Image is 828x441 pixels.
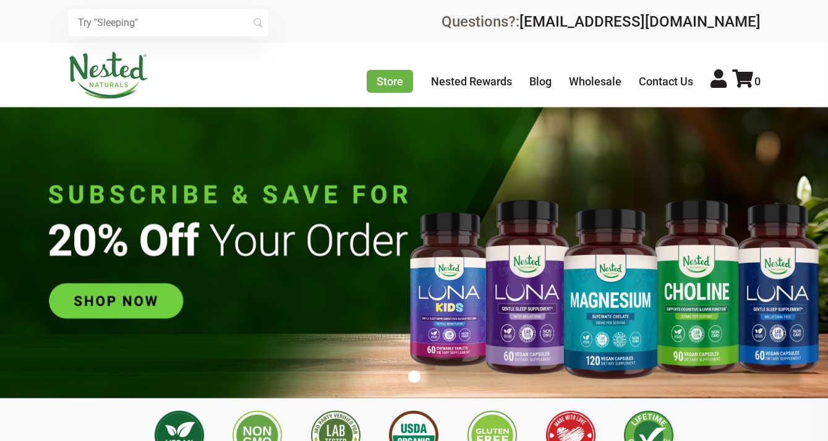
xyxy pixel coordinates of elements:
a: [EMAIL_ADDRESS][DOMAIN_NAME] [519,13,761,30]
button: 1 of 1 [408,370,420,383]
a: 0 [732,75,761,88]
a: Nested Rewards [431,75,512,88]
input: Try "Sleeping" [68,9,268,36]
span: 0 [754,75,761,88]
a: Contact Us [639,75,693,88]
a: Blog [529,75,552,88]
a: Store [367,70,413,93]
div: Questions?: [442,14,761,29]
img: Nested Naturals [68,52,148,99]
a: Wholesale [569,75,621,88]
